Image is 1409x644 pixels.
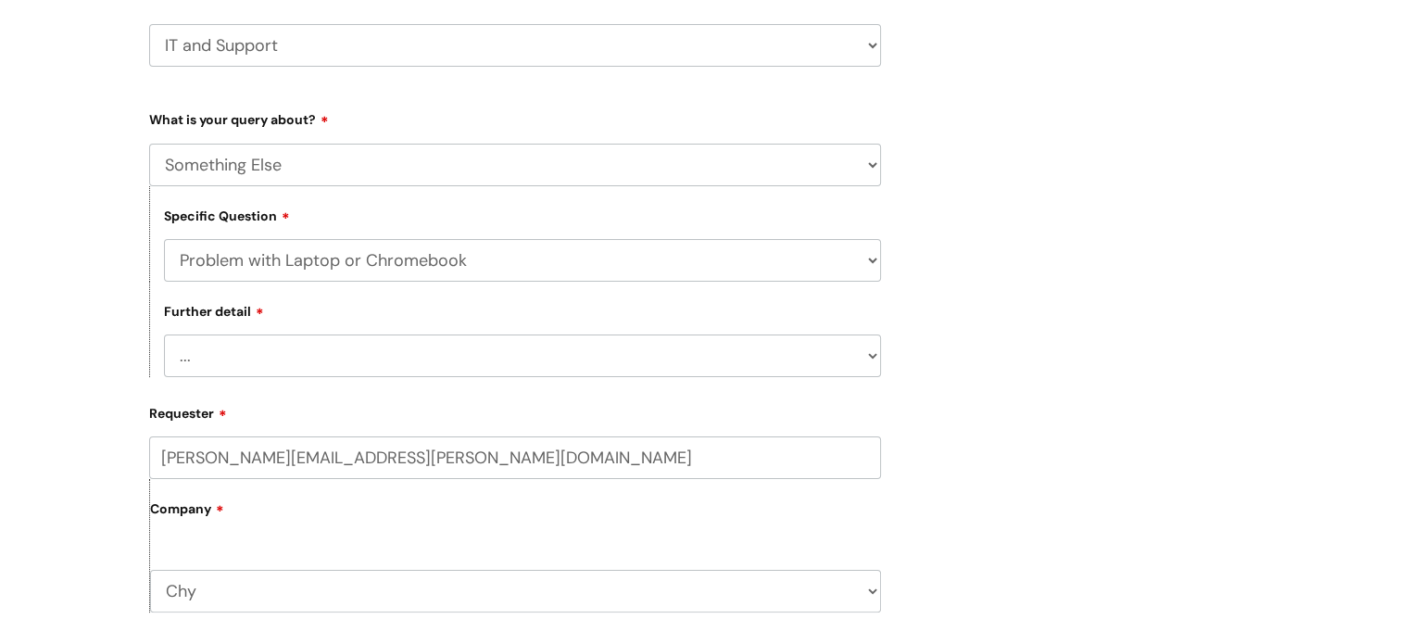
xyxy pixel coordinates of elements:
[149,106,881,128] label: What is your query about?
[149,436,881,479] input: Email
[164,206,290,224] label: Specific Question
[164,301,264,320] label: Further detail
[150,495,881,537] label: Company
[149,399,881,422] label: Requester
